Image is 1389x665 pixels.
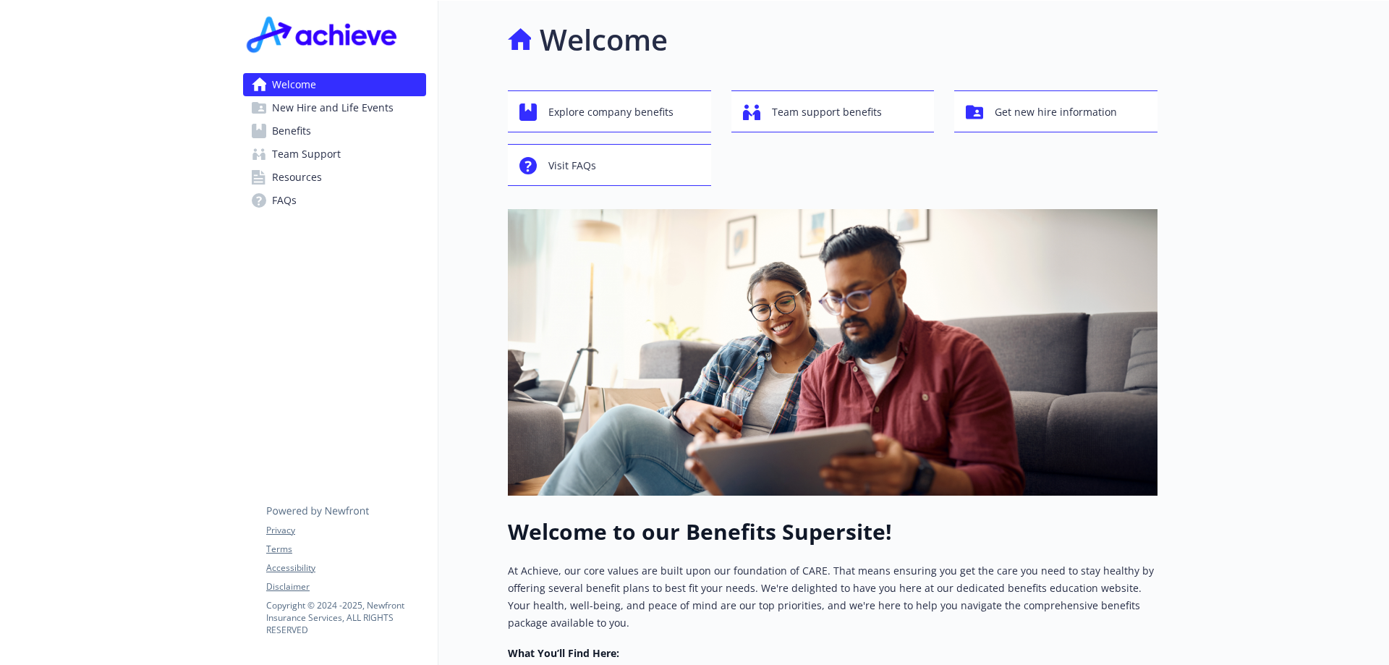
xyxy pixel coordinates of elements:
p: At Achieve, our core values are built upon our foundation of CARE. That means ensuring you get th... [508,562,1157,632]
a: Welcome [243,73,426,96]
span: Explore company benefits [548,98,674,126]
img: overview page banner [508,209,1157,496]
a: Team Support [243,143,426,166]
h1: Welcome to our Benefits Supersite! [508,519,1157,545]
a: Benefits [243,119,426,143]
span: Team support benefits [772,98,882,126]
a: Accessibility [266,562,425,575]
span: Team Support [272,143,341,166]
strong: What You’ll Find Here: [508,646,619,660]
button: Get new hire information [954,90,1157,132]
span: Visit FAQs [548,152,596,179]
a: Disclaimer [266,580,425,593]
span: Get new hire information [995,98,1117,126]
h1: Welcome [540,18,668,62]
button: Visit FAQs [508,144,711,186]
a: Resources [243,166,426,189]
a: FAQs [243,189,426,212]
span: Resources [272,166,322,189]
a: Terms [266,543,425,556]
span: Welcome [272,73,316,96]
span: FAQs [272,189,297,212]
button: Explore company benefits [508,90,711,132]
p: Copyright © 2024 - 2025 , Newfront Insurance Services, ALL RIGHTS RESERVED [266,599,425,636]
a: New Hire and Life Events [243,96,426,119]
span: New Hire and Life Events [272,96,394,119]
span: Benefits [272,119,311,143]
button: Team support benefits [731,90,935,132]
a: Privacy [266,524,425,537]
